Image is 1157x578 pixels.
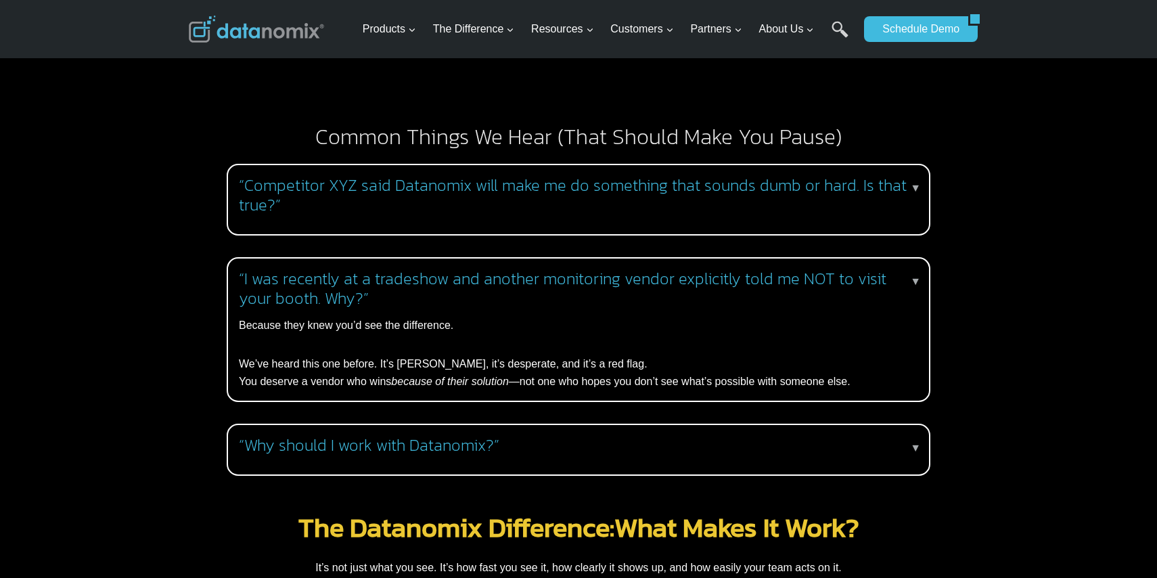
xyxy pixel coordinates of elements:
span: Partners [690,20,742,38]
span: About Us [759,20,815,38]
em: because of their solution [391,376,508,387]
img: Datanomix [189,16,324,43]
h3: “Why should I work with Datanomix?” [239,436,913,455]
a: Search [832,21,848,51]
span: Resources [531,20,593,38]
h2: Common Things We Hear (That Should Make You Pause) [189,126,968,148]
span: The Difference [433,20,515,38]
span: Customers [610,20,673,38]
p: We’ve heard this one before. It’s [PERSON_NAME], it’s desperate, and it’s a red flag. You deserve... [239,355,913,390]
nav: Primary Navigation [357,7,858,51]
h3: “Competitor XYZ said Datanomix will make me do something that sounds dumb or hard. Is that true?” [239,176,913,215]
p: Because they knew you’d see the difference. [239,317,913,334]
p: ▼ [910,439,921,457]
span: Products [363,20,416,38]
h3: “I was recently at a tradeshow and another monitoring vendor explicitly told me NOT to visit your... [239,269,913,309]
p: ▼ [910,273,921,290]
a: Schedule Demo [864,16,968,42]
p: ▼ [910,179,921,197]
